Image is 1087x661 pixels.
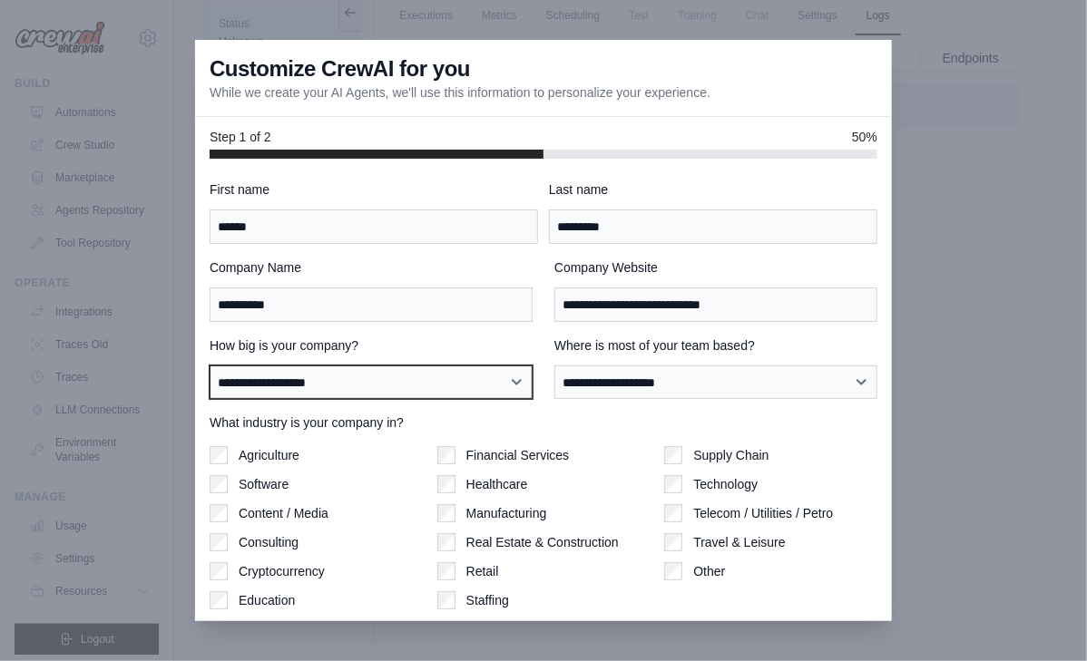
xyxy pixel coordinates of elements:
label: Travel & Leisure [693,533,785,551]
label: Telecom / Utilities / Petro [693,504,833,522]
label: Content / Media [239,504,328,522]
p: While we create your AI Agents, we'll use this information to personalize your experience. [210,83,710,102]
label: Software [239,475,289,493]
label: Supply Chain [693,446,769,464]
span: 50% [852,128,877,146]
label: Real Estate & Construction [466,533,619,551]
label: Retail [466,562,499,580]
label: Education [239,591,295,609]
label: How big is your company? [210,336,533,355]
label: Staffing [466,591,509,609]
h3: Customize CrewAI for you [210,54,470,83]
label: Company Name [210,258,533,277]
label: What industry is your company in? [210,413,877,432]
iframe: Chat Widget [996,574,1087,661]
label: Cryptocurrency [239,562,325,580]
label: Where is most of your team based? [554,336,877,355]
span: Step 1 of 2 [210,128,271,146]
label: Healthcare [466,475,528,493]
label: Financial Services [466,446,570,464]
label: Other [693,562,725,580]
label: Last name [549,180,877,199]
label: Agriculture [239,446,299,464]
label: Company Website [554,258,877,277]
label: Consulting [239,533,299,551]
label: First name [210,180,538,199]
label: Technology [693,475,758,493]
label: Manufacturing [466,504,547,522]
